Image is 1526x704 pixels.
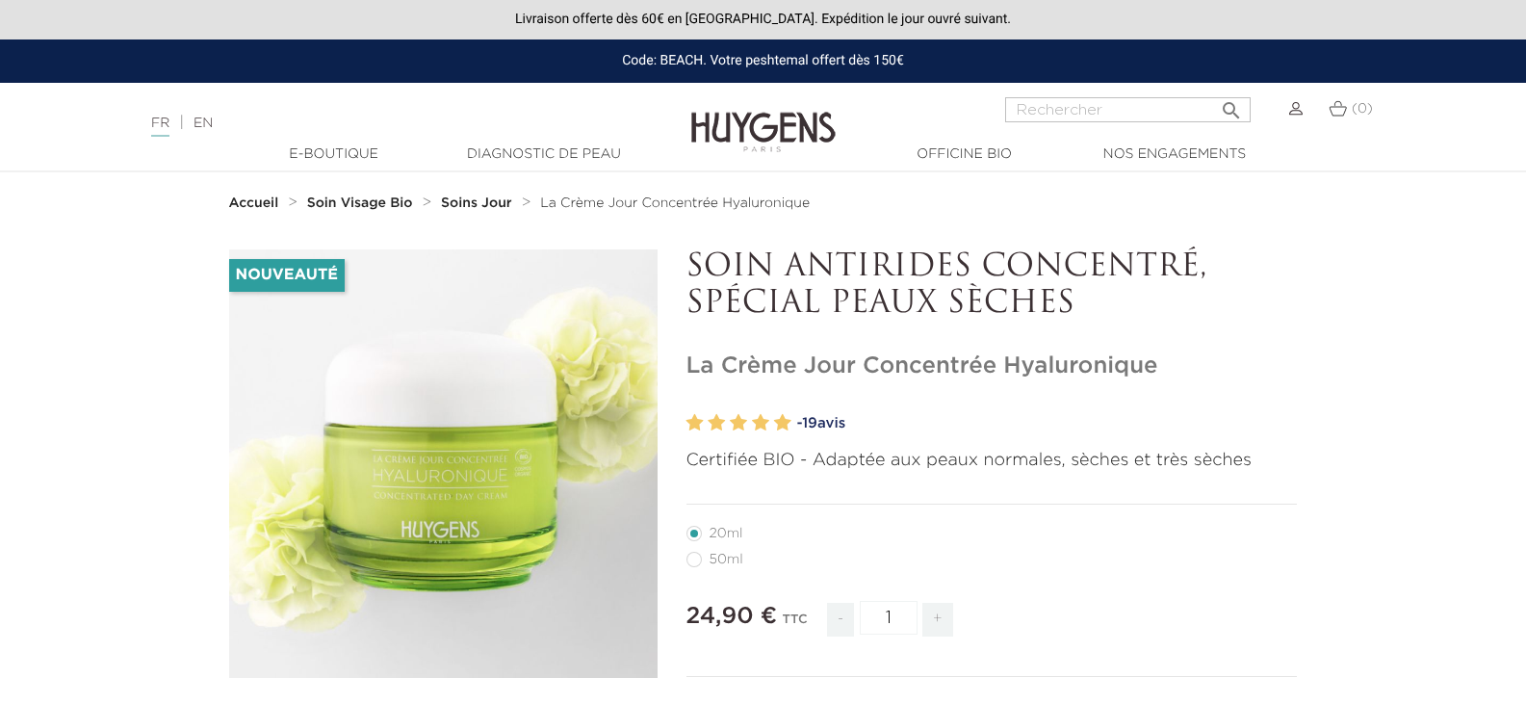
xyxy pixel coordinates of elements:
[238,144,430,165] a: E-Boutique
[194,117,213,130] a: EN
[686,605,778,628] span: 24,90 €
[1078,144,1271,165] a: Nos engagements
[708,409,725,437] label: 2
[827,603,854,637] span: -
[142,112,621,135] div: |
[686,526,766,541] label: 20ml
[686,409,704,437] label: 1
[686,552,766,567] label: 50ml
[686,249,1298,324] p: SOIN ANTIRIDES CONCENTRÉ, SPÉCIAL PEAUX SÈCHES
[752,409,769,437] label: 4
[448,144,640,165] a: Diagnostic de peau
[229,196,279,210] strong: Accueil
[441,196,516,211] a: Soins Jour
[730,409,747,437] label: 3
[802,416,817,430] span: 19
[229,196,283,211] a: Accueil
[307,196,418,211] a: Soin Visage Bio
[783,599,808,651] div: TTC
[797,409,1298,438] a: -19avis
[540,196,810,211] a: La Crème Jour Concentrée Hyaluronique
[860,601,918,635] input: Quantité
[1005,97,1251,122] input: Rechercher
[922,603,953,637] span: +
[1220,93,1243,117] i: 
[540,196,810,210] span: La Crème Jour Concentrée Hyaluronique
[868,144,1061,165] a: Officine Bio
[1352,102,1373,116] span: (0)
[229,259,345,292] li: Nouveauté
[774,409,791,437] label: 5
[441,196,512,210] strong: Soins Jour
[691,81,836,155] img: Huygens
[151,117,169,137] a: FR
[686,352,1298,380] h1: La Crème Jour Concentrée Hyaluronique
[307,196,413,210] strong: Soin Visage Bio
[686,448,1298,474] p: Certifiée BIO - Adaptée aux peaux normales, sèches et très sèches
[1214,91,1249,117] button: 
